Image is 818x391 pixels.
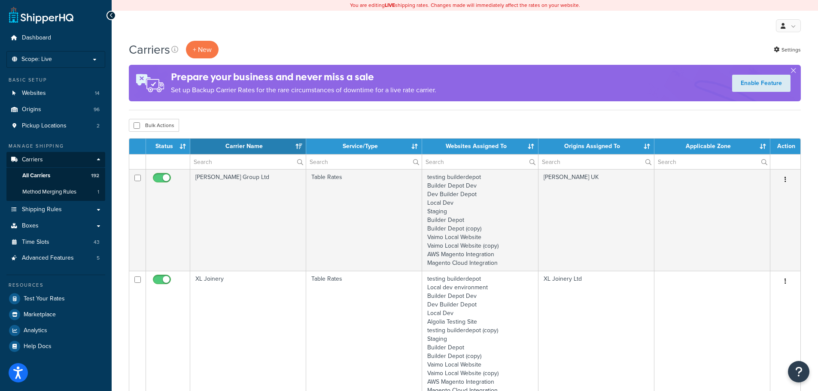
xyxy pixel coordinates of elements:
input: Search [190,155,306,169]
th: Carrier Name: activate to sort column ascending [190,139,306,154]
td: [PERSON_NAME] UK [538,169,654,271]
span: 1 [97,188,99,196]
span: Time Slots [22,239,49,246]
span: Advanced Features [22,255,74,262]
td: testing builderdepot Builder Depot Dev Dev Builder Depot Local Dev Staging Builder Depot Builder ... [422,169,538,271]
h4: Prepare your business and never miss a sale [171,70,436,84]
span: Dashboard [22,34,51,42]
th: Origins Assigned To: activate to sort column ascending [538,139,654,154]
div: Resources [6,282,105,289]
li: Time Slots [6,234,105,250]
span: Help Docs [24,343,52,350]
a: Test Your Rates [6,291,105,306]
a: Pickup Locations 2 [6,118,105,134]
span: All Carriers [22,172,50,179]
a: Method Merging Rules 1 [6,184,105,200]
span: Boxes [22,222,39,230]
span: Analytics [24,327,47,334]
a: Dashboard [6,30,105,46]
li: Websites [6,85,105,101]
input: Search [654,155,770,169]
a: Enable Feature [732,75,791,92]
a: All Carriers 192 [6,168,105,184]
a: ShipperHQ Home [9,6,73,24]
a: Carriers [6,152,105,168]
li: Carriers [6,152,105,201]
a: Boxes [6,218,105,234]
th: Websites Assigned To: activate to sort column ascending [422,139,538,154]
span: 192 [91,172,99,179]
div: Manage Shipping [6,142,105,150]
a: Marketplace [6,307,105,322]
li: Pickup Locations [6,118,105,134]
span: 2 [97,122,100,130]
th: Service/Type: activate to sort column ascending [306,139,422,154]
a: Advanced Features 5 [6,250,105,266]
span: Pickup Locations [22,122,67,130]
span: Scope: Live [21,56,52,63]
img: ad-rules-rateshop-fe6ec290ccb7230408bd80ed9643f0289d75e0ffd9eb532fc0e269fcd187b520.png [129,65,171,101]
span: Origins [22,106,41,113]
li: Advanced Features [6,250,105,266]
span: 5 [97,255,100,262]
a: Shipping Rules [6,202,105,218]
a: Origins 96 [6,102,105,118]
p: Set up Backup Carrier Rates for the rare circumstances of downtime for a live rate carrier. [171,84,436,96]
td: [PERSON_NAME] Group Ltd [190,169,306,271]
span: 96 [94,106,100,113]
a: Settings [774,44,801,56]
span: Shipping Rules [22,206,62,213]
span: Test Your Rates [24,295,65,303]
button: + New [186,41,219,58]
span: 14 [95,90,100,97]
a: Time Slots 43 [6,234,105,250]
th: Applicable Zone: activate to sort column ascending [654,139,770,154]
li: All Carriers [6,168,105,184]
span: Marketplace [24,311,56,318]
input: Search [306,155,422,169]
a: Websites 14 [6,85,105,101]
b: LIVE [385,1,395,9]
span: 43 [94,239,100,246]
button: Bulk Actions [129,119,179,132]
a: Analytics [6,323,105,338]
li: Origins [6,102,105,118]
th: Action [770,139,800,154]
td: Table Rates [306,169,422,271]
span: Websites [22,90,46,97]
input: Search [538,155,654,169]
h1: Carriers [129,41,170,58]
input: Search [422,155,538,169]
span: Method Merging Rules [22,188,76,196]
button: Open Resource Center [788,361,809,382]
li: Method Merging Rules [6,184,105,200]
th: Status: activate to sort column ascending [146,139,190,154]
a: Help Docs [6,339,105,354]
div: Basic Setup [6,76,105,84]
span: Carriers [22,156,43,164]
